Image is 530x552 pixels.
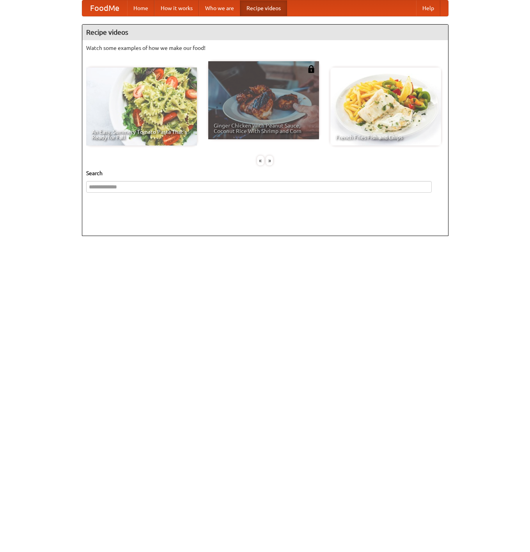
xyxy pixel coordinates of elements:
span: An Easy, Summery Tomato Pasta That's Ready for Fall [92,129,191,140]
a: An Easy, Summery Tomato Pasta That's Ready for Fall [86,67,197,146]
a: Recipe videos [240,0,287,16]
div: « [257,156,264,165]
div: » [266,156,273,165]
h5: Search [86,169,444,177]
h4: Recipe videos [82,25,448,40]
a: Who we are [199,0,240,16]
span: French Fries Fish and Chips [336,135,436,140]
a: How it works [154,0,199,16]
img: 483408.png [307,65,315,73]
a: FoodMe [82,0,127,16]
a: Home [127,0,154,16]
p: Watch some examples of how we make our food! [86,44,444,52]
a: French Fries Fish and Chips [330,67,441,146]
a: Help [416,0,440,16]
